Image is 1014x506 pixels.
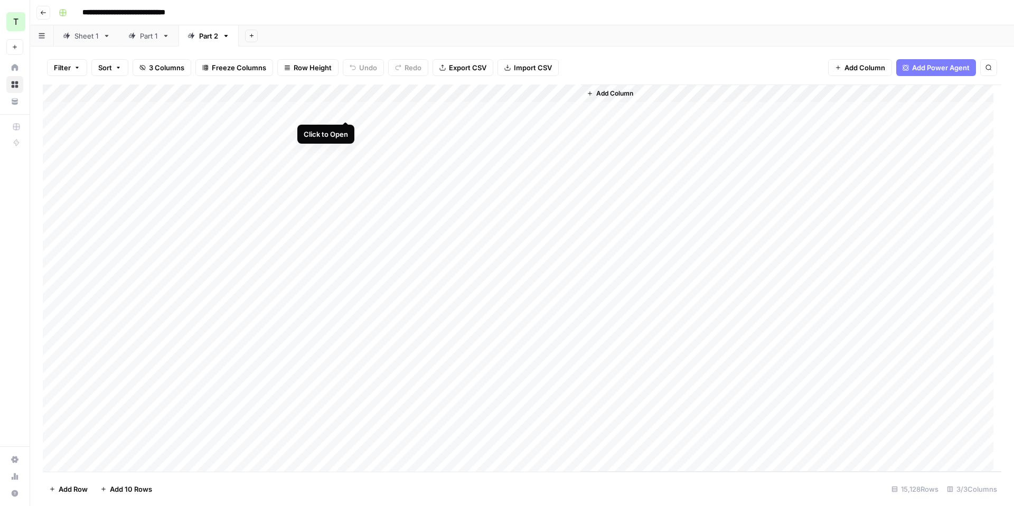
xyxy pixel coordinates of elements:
[140,31,158,41] div: Part 1
[94,481,158,498] button: Add 10 Rows
[343,59,384,76] button: Undo
[359,62,377,73] span: Undo
[6,468,23,485] a: Usage
[497,59,559,76] button: Import CSV
[149,62,184,73] span: 3 Columns
[596,89,633,98] span: Add Column
[199,31,218,41] div: Part 2
[13,15,18,28] span: T
[43,481,94,498] button: Add Row
[74,31,99,41] div: Sheet 1
[212,62,266,73] span: Freeze Columns
[133,59,191,76] button: 3 Columns
[47,59,87,76] button: Filter
[405,62,421,73] span: Redo
[583,87,637,100] button: Add Column
[179,25,239,46] a: Part 2
[6,485,23,502] button: Help + Support
[433,59,493,76] button: Export CSV
[59,484,88,494] span: Add Row
[912,62,970,73] span: Add Power Agent
[6,59,23,76] a: Home
[277,59,339,76] button: Row Height
[54,62,71,73] span: Filter
[449,62,486,73] span: Export CSV
[844,62,885,73] span: Add Column
[110,484,152,494] span: Add 10 Rows
[119,25,179,46] a: Part 1
[887,481,943,498] div: 15,128 Rows
[828,59,892,76] button: Add Column
[304,129,348,139] div: Click to Open
[514,62,552,73] span: Import CSV
[6,93,23,110] a: Your Data
[6,8,23,35] button: Workspace: TY SEO Team
[91,59,128,76] button: Sort
[294,62,332,73] span: Row Height
[98,62,112,73] span: Sort
[896,59,976,76] button: Add Power Agent
[6,451,23,468] a: Settings
[54,25,119,46] a: Sheet 1
[388,59,428,76] button: Redo
[195,59,273,76] button: Freeze Columns
[943,481,1001,498] div: 3/3 Columns
[6,76,23,93] a: Browse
